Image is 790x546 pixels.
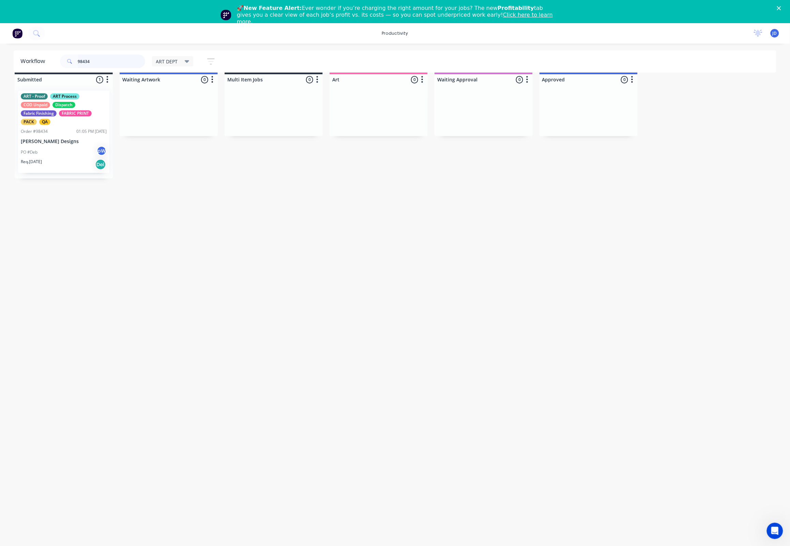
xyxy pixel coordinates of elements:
img: Factory [12,28,22,38]
div: QA [39,119,50,125]
div: PACK [21,119,37,125]
div: COD Unpaid [21,102,50,108]
input: Search for orders... [78,54,145,68]
div: Fabric Finishing [21,110,57,116]
div: ART - Proof [21,93,48,99]
iframe: Intercom live chat [767,523,783,539]
div: 🚀 Ever wonder if you’re charging the right amount for your jobs? The new tab gives you a clear vi... [237,5,559,25]
div: Del [95,159,106,170]
div: Workflow [20,57,48,65]
p: Req. [DATE] [21,159,42,165]
a: Click here to learn more. [237,12,553,25]
div: FABRIC PRINT [59,110,92,116]
span: JD [773,30,777,36]
div: ART Process [50,93,79,99]
div: Order #98434 [21,128,48,135]
div: Close [777,6,784,10]
div: Dispatch [52,102,75,108]
div: productivity [379,28,412,38]
p: PO #Deb [21,149,37,155]
b: Profitability [498,5,534,11]
div: ART - ProofART ProcessCOD UnpaidDispatchFabric FinishingFABRIC PRINTPACKQAOrder #9843401:05 PM [D... [18,91,109,173]
div: pW [96,146,107,156]
div: 01:05 PM [DATE] [76,128,107,135]
span: ART DEPT [156,58,178,65]
p: [PERSON_NAME] Designs [21,139,107,144]
img: Profile image for Team [221,10,231,20]
b: New Feature Alert: [244,5,302,11]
